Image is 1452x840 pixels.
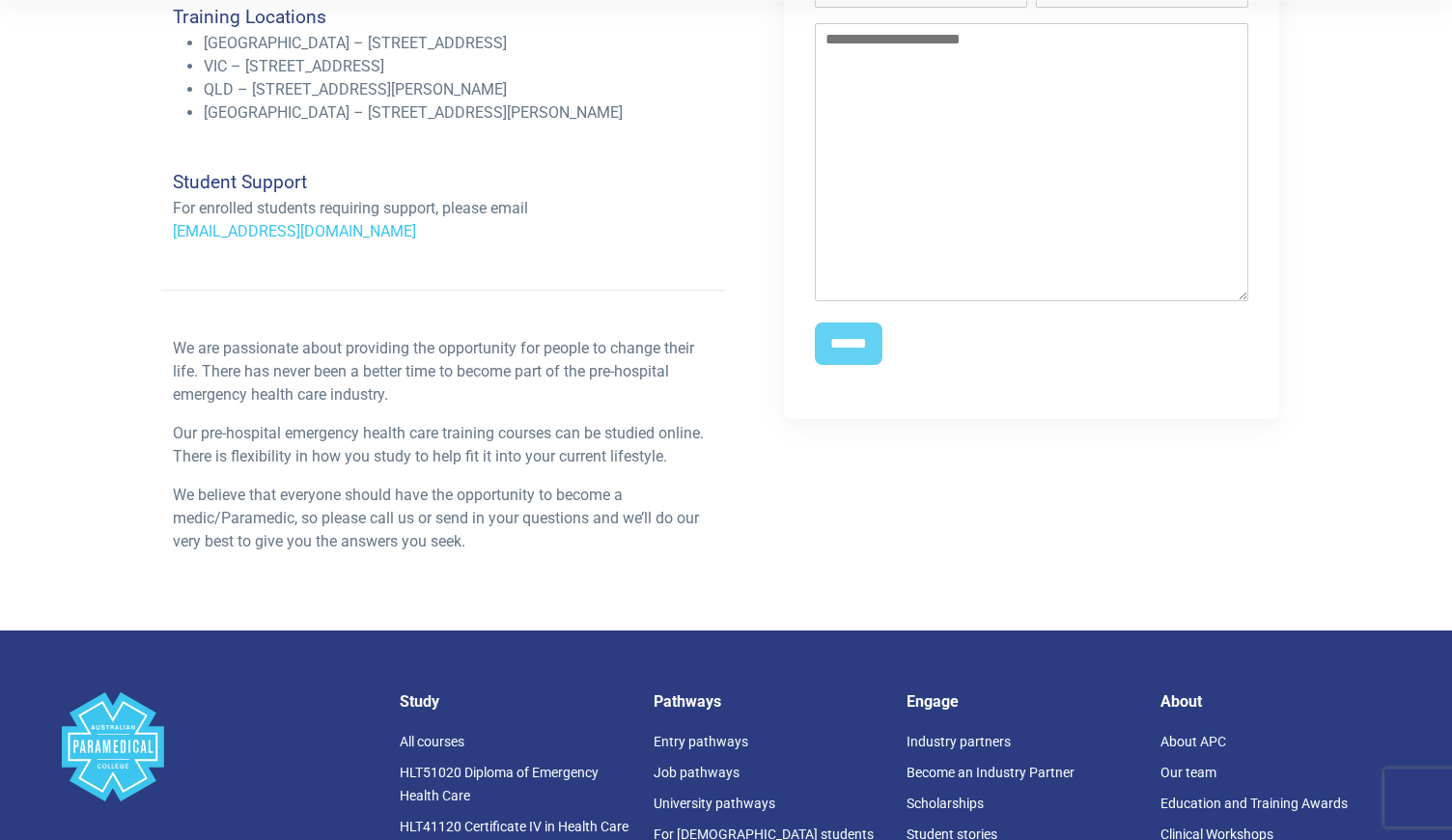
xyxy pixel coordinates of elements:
[173,171,714,193] h4: Student Support
[173,197,714,220] p: For enrolled students requiring support, please email
[400,819,628,834] a: HLT41120 Certificate IV in Health Care
[400,692,630,711] h5: Study
[204,32,714,55] li: [GEOGRAPHIC_DATA] – [STREET_ADDRESS]
[1160,734,1226,749] a: About APC
[173,6,714,28] h4: Training Locations
[173,422,714,468] p: Our pre-hospital emergency health care training courses can be studied online. There is flexibili...
[204,78,714,101] li: QLD – [STREET_ADDRESS][PERSON_NAME]
[204,101,714,125] li: [GEOGRAPHIC_DATA] – [STREET_ADDRESS][PERSON_NAME]
[173,222,416,240] a: [EMAIL_ADDRESS][DOMAIN_NAME]
[400,734,464,749] a: All courses
[654,692,884,711] h5: Pathways
[1160,692,1391,711] h5: About
[654,796,775,811] a: University pathways
[173,484,714,553] p: We believe that everyone should have the opportunity to become a medic/Paramedic, so please call ...
[400,765,599,803] a: HLT51020 Diploma of Emergency Health Care
[907,796,984,811] a: Scholarships
[907,734,1011,749] a: Industry partners
[173,337,714,406] p: We are passionate about providing the opportunity for people to change their life. There has neve...
[204,55,714,78] li: VIC – [STREET_ADDRESS]
[654,765,740,780] a: Job pathways
[1160,765,1216,780] a: Our team
[907,765,1075,780] a: Become an Industry Partner
[907,692,1137,711] h5: Engage
[1160,796,1348,811] a: Education and Training Awards
[62,692,377,801] a: Space
[654,734,748,749] a: Entry pathways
